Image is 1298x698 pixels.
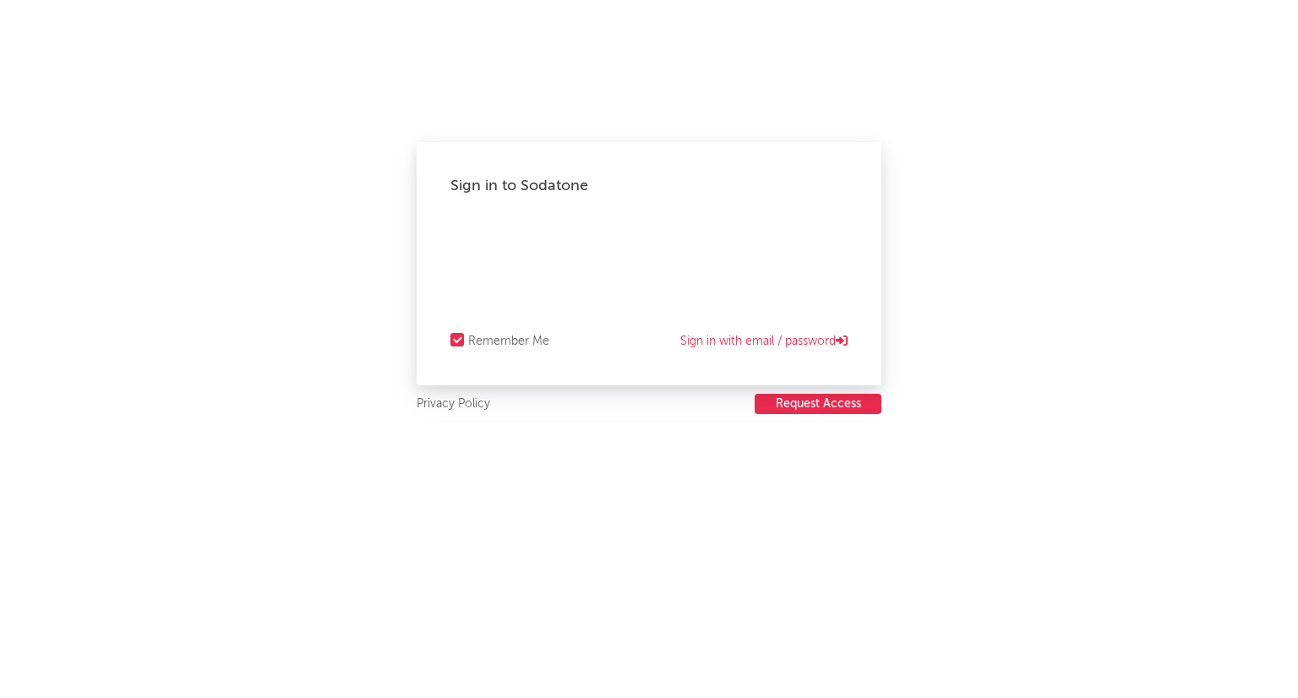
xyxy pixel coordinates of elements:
div: Remember Me [468,331,549,352]
div: Sign in to Sodatone [450,176,848,196]
a: Privacy Policy [417,394,490,415]
a: Sign in with email / password [680,331,848,352]
button: Request Access [755,394,881,414]
a: Request Access [755,394,881,415]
